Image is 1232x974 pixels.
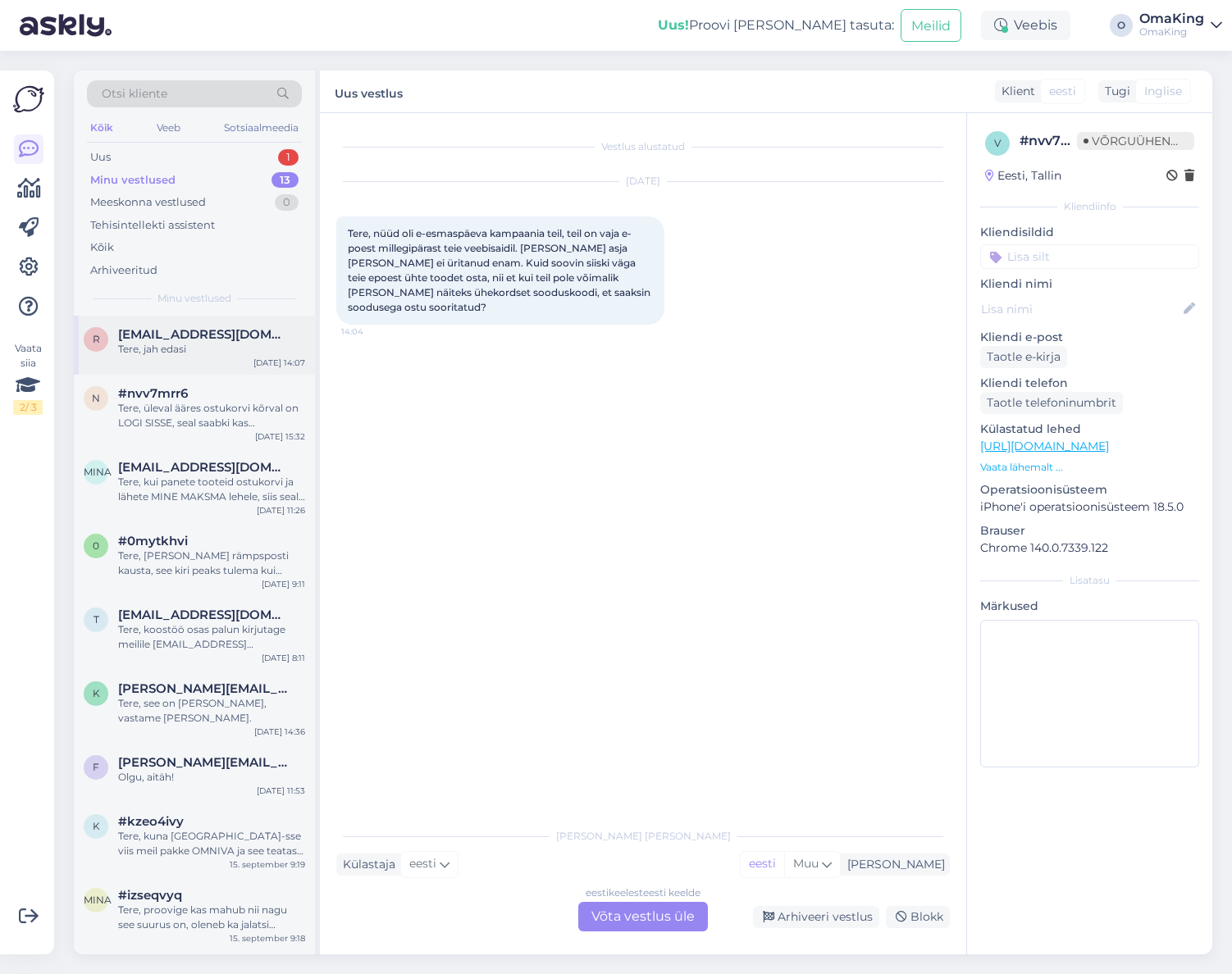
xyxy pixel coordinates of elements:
font: 1 [286,150,290,163]
font: keelest [609,886,643,899]
font: v [994,137,1001,149]
button: Meilid [901,9,961,41]
font: Tere, koostöö osas palun kirjutage meilile [EMAIL_ADDRESS][DOMAIN_NAME] [118,623,285,665]
span: #0mytkhvi [118,534,188,548]
font: Olgu, aitäh! [118,771,174,783]
input: Lisa nimi [981,300,1180,318]
font: Meilid [911,18,951,34]
span: #kzeo4ivy [118,814,184,829]
font: [PERSON_NAME] [PERSON_NAME] [556,830,731,842]
a: OmaKingOmaKing [1139,12,1222,39]
font: [DATE] [626,175,660,187]
span: inna_kopeliovitch@hotmail.com [118,460,289,475]
font: Tere, nüüd oli e-esmaspäeva kampaania teil, teil on vaja e-poest millegipärast teie veebisaidil. ... [348,227,653,313]
font: Kliendisildid [980,225,1054,239]
font: Tere, kui panete tooteid ostukorvi ja lähete MINE MAKSMA lehele, siis seal saate oma aadressi ja ... [118,476,305,532]
font: Minu vestlused [157,292,231,304]
font: [PERSON_NAME][EMAIL_ADDRESS][DOMAIN_NAME] [118,754,451,770]
font: Kliendi telefon [980,375,1068,390]
img: Askly logo [13,84,44,115]
font: #nvv7mrr6 [118,385,188,401]
font: Külastaja [343,857,395,872]
font: Veeb [157,121,180,134]
font: [DATE] 11:53 [257,785,305,796]
font: 14:04 [341,326,363,337]
font: k [93,687,100,699]
font: Võrguühenduseta [1092,134,1219,148]
font: Tere, proovige kas mahub nii nagu see suurus on, oleneb ka jalatsi laiusest, kui ei sobi või on v... [118,903,287,960]
font: [PERSON_NAME] [847,857,945,872]
font: Meeskonna vestlused [90,195,206,208]
font: Kliendi nimi [980,276,1052,291]
font: Chrome 140.0.7339.122 [980,540,1108,555]
font: Märkused [980,599,1038,613]
font: OmaKing [1139,11,1204,26]
font: Uus [90,150,111,163]
font: 13 [280,173,290,186]
font: OmaKing [1139,25,1187,38]
font: [DATE] 14:07 [253,357,305,368]
font: [URL][DOMAIN_NAME] [980,439,1109,453]
font: # [1020,133,1029,148]
font: mina [84,466,112,478]
font: Tugi [1105,84,1130,98]
font: Sotsiaalmeedia [224,121,299,134]
font: Tere, kuna [GEOGRAPHIC_DATA]-sse viis meil pakke OMNIVA ja see teatas mingi aeg tagasi et ta hetk... [118,830,303,886]
font: mina [84,894,112,906]
font: Kõik [90,240,114,253]
input: Lisa silt [980,244,1199,269]
font: eesti [749,856,776,871]
font: k [93,820,100,832]
font: [DATE] 8:11 [262,653,305,663]
font: Tehisintellekti assistent [90,218,215,231]
font: Operatsioonisüsteem [980,482,1107,497]
font: 0 [283,195,290,208]
span: tatjana@fairvaluesweden.se [118,608,289,622]
font: / 3 [25,401,37,413]
font: Arhiveeritud [90,263,157,276]
font: Veebis [1014,17,1057,33]
font: 2 [20,401,25,413]
font: Taotle telefoninumbrit [987,395,1116,410]
font: Brauser [980,523,1025,538]
font: eesti [1049,84,1076,98]
font: n [92,392,100,404]
font: Võta vestlus üle [591,908,695,924]
font: Tere, üleval ääres ostukorvi kõrval on LOGI SISSE, seal saabki kas registreerida või [PERSON_NAME... [118,402,299,458]
font: Kliendiinfo [1064,200,1116,212]
font: Vaata lähemalt ... [980,461,1063,473]
font: Proovi [PERSON_NAME] tasuta: [689,17,894,33]
font: Taotle e-kirja [987,349,1061,364]
span: kimberli@playstack.ee [118,681,289,696]
font: Vestlus alustatud [601,140,685,152]
font: Blokk [910,909,943,924]
font: f [93,761,99,773]
font: 15. september 9:19 [230,859,305,870]
font: #izseqvyq [118,887,182,903]
font: Uus vestlus [335,86,403,101]
font: Minu vestlused [90,173,176,186]
font: [DATE] 11:26 [257,505,305,516]
font: Otsi kliente [102,86,167,101]
font: O [1117,19,1125,31]
font: t [94,613,99,626]
font: Tere, jah edasi [118,343,186,355]
font: [DATE] 14:36 [254,726,305,737]
font: Uus! [658,17,689,33]
font: [DATE] 15:32 [255,431,305,442]
font: Tere, [PERSON_NAME] rämpsposti kausta, see kiri peaks tulema kui registreerite e-maili [118,549,289,591]
font: iPhone'i operatsioonisüsteem 18.5.0 [980,499,1184,514]
font: Lisatasu [1070,574,1110,586]
font: [EMAIL_ADDRESS][DOMAIN_NAME] [118,326,344,342]
font: [DATE] 9:11 [262,579,305,589]
font: nvv7mrr6 [1029,133,1094,148]
font: [PERSON_NAME][EMAIL_ADDRESS][DOMAIN_NAME] [118,680,451,696]
font: Kõik [90,121,113,134]
font: [EMAIL_ADDRESS][DOMAIN_NAME] [118,459,344,475]
font: 0 [93,539,99,552]
font: Eesti, Tallin [997,168,1061,183]
span: rothmanjoanna@gmail.com [118,327,289,342]
font: eesti keelde [643,886,700,899]
font: Klient [1002,84,1035,98]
